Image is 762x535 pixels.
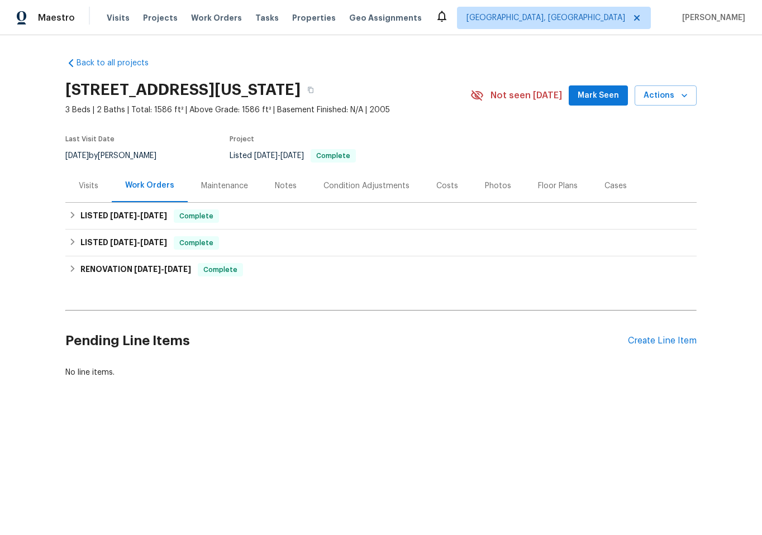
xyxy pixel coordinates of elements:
[678,12,745,23] span: [PERSON_NAME]
[65,315,628,367] h2: Pending Line Items
[436,180,458,192] div: Costs
[65,203,697,230] div: LISTED [DATE]-[DATE]Complete
[485,180,511,192] div: Photos
[199,264,242,275] span: Complete
[143,12,178,23] span: Projects
[578,89,619,103] span: Mark Seen
[125,180,174,191] div: Work Orders
[65,58,173,69] a: Back to all projects
[65,104,470,116] span: 3 Beds | 2 Baths | Total: 1586 ft² | Above Grade: 1586 ft² | Basement Finished: N/A | 2005
[65,256,697,283] div: RENOVATION [DATE]-[DATE]Complete
[110,212,137,219] span: [DATE]
[466,12,625,23] span: [GEOGRAPHIC_DATA], [GEOGRAPHIC_DATA]
[635,85,697,106] button: Actions
[254,152,278,160] span: [DATE]
[80,209,167,223] h6: LISTED
[538,180,578,192] div: Floor Plans
[65,149,170,163] div: by [PERSON_NAME]
[569,85,628,106] button: Mark Seen
[134,265,161,273] span: [DATE]
[280,152,304,160] span: [DATE]
[349,12,422,23] span: Geo Assignments
[323,180,409,192] div: Condition Adjustments
[175,211,218,222] span: Complete
[110,238,167,246] span: -
[275,180,297,192] div: Notes
[110,212,167,219] span: -
[79,180,98,192] div: Visits
[490,90,562,101] span: Not seen [DATE]
[80,236,167,250] h6: LISTED
[134,265,191,273] span: -
[175,237,218,249] span: Complete
[65,230,697,256] div: LISTED [DATE]-[DATE]Complete
[230,136,254,142] span: Project
[65,84,301,95] h2: [STREET_ADDRESS][US_STATE]
[201,180,248,192] div: Maintenance
[65,136,115,142] span: Last Visit Date
[604,180,627,192] div: Cases
[65,152,89,160] span: [DATE]
[107,12,130,23] span: Visits
[164,265,191,273] span: [DATE]
[230,152,356,160] span: Listed
[292,12,336,23] span: Properties
[644,89,688,103] span: Actions
[38,12,75,23] span: Maestro
[255,14,279,22] span: Tasks
[65,367,697,378] div: No line items.
[140,212,167,219] span: [DATE]
[191,12,242,23] span: Work Orders
[628,336,697,346] div: Create Line Item
[312,152,355,159] span: Complete
[110,238,137,246] span: [DATE]
[254,152,304,160] span: -
[301,80,321,100] button: Copy Address
[140,238,167,246] span: [DATE]
[80,263,191,276] h6: RENOVATION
